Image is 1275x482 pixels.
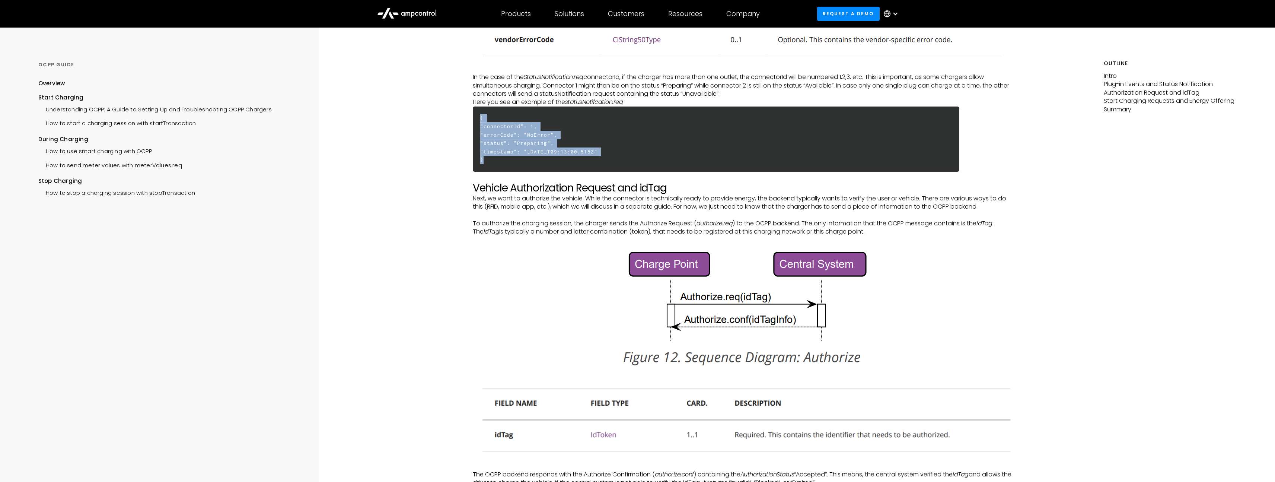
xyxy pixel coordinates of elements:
p: Summary [1104,105,1237,114]
img: OCPP message idTag [610,244,876,371]
a: How to use smart charging with OCPP [38,143,152,157]
em: idTag [953,470,969,479]
em: authorize.conf [655,470,694,479]
a: How to start a charging session with startTransaction [38,115,196,129]
div: Customers [608,10,644,18]
a: How to send meter values with meterValues.req [38,158,182,171]
div: Products [501,10,531,18]
div: Start Charging [38,93,293,102]
div: Resources [668,10,702,18]
em: StatusNotification.req [524,73,583,81]
a: Understanding OCPP: A Guide to Setting Up and Troubleshooting OCPP Chargers [38,102,272,115]
a: Request a demo [817,7,880,20]
div: Overview [38,79,65,88]
img: OCPP message idTag field [473,384,1014,459]
p: ‍ [473,462,1014,470]
h5: Outline [1104,60,1237,67]
em: idTag [976,219,992,228]
p: ‍ [473,65,1014,73]
p: ‍ [473,211,1014,219]
a: Overview [38,79,65,93]
em: statusNotifcation.req [565,98,623,106]
p: Start Charging Requests and Energy Offering [1104,97,1237,105]
p: Next, we want to authorize the vehicle. While the connector is technically ready to provide energ... [473,194,1014,211]
div: Company [726,10,760,18]
h6: { "connectorId": 1, "errorCode": "NoError", "status": "Preparing", "timestamp": "[DATE]T09:13:00.... [473,107,960,172]
div: Solutions [555,10,584,18]
em: authorize.req [697,219,733,228]
div: During Charging [38,135,293,143]
p: Authorization Request and idTag [1104,89,1237,97]
p: ‍ [473,174,1014,182]
a: How to stop a charging session with stopTransaction [38,185,195,199]
p: Intro [1104,72,1237,80]
p: ‍ [473,236,1014,244]
p: In the case of the connectorId, if the charger has more than one outlet, the connectorId will be ... [473,73,1014,98]
p: Plug-in Events and Status Notification [1104,80,1237,88]
em: idTag [484,227,500,236]
div: Stop Charging [38,177,293,185]
p: To authorize the charging session, the charger sends the Authorize Request ( ) to the OCPP backen... [473,219,1014,236]
div: OCPP GUIDE [38,61,293,68]
p: Here you see an example of the ‍ [473,98,1014,106]
p: ‍ [473,375,1014,383]
em: AuthorizationStatus [740,470,794,479]
h2: Vehicle Authorization Request and idTag [473,182,1014,194]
